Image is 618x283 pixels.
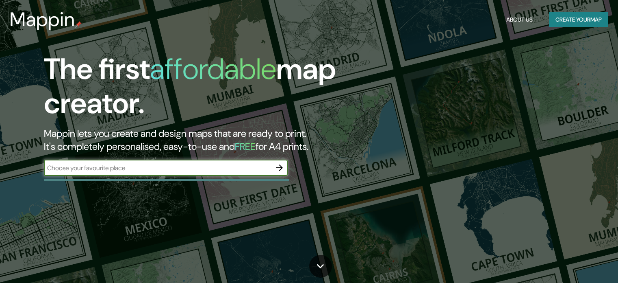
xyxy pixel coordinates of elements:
button: Create yourmap [549,12,608,27]
h5: FREE [235,140,256,153]
h2: Mappin lets you create and design maps that are ready to print. It's completely personalised, eas... [44,127,353,153]
h3: Mappin [10,8,75,31]
input: Choose your favourite place [44,163,271,173]
button: About Us [503,12,536,27]
h1: affordable [150,50,276,88]
h1: The first map creator. [44,52,353,127]
img: mappin-pin [75,21,82,28]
